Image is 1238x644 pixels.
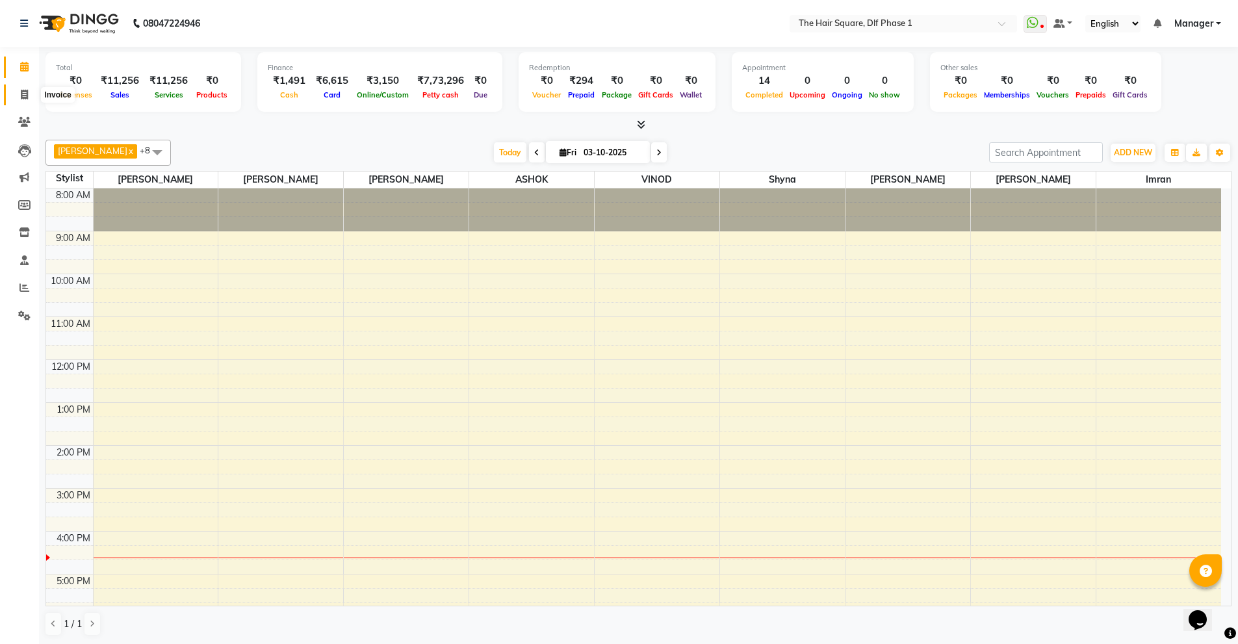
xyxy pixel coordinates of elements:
div: ₹0 [1072,73,1109,88]
div: ₹3,150 [354,73,412,88]
div: 14 [742,73,786,88]
div: ₹0 [56,73,96,88]
span: imran [1096,172,1222,188]
div: 0 [829,73,866,88]
span: No show [866,90,903,99]
span: [PERSON_NAME] [94,172,218,188]
span: [PERSON_NAME] [58,146,127,156]
div: ₹0 [193,73,231,88]
div: ₹1,491 [268,73,311,88]
b: 08047224946 [143,5,200,42]
span: Upcoming [786,90,829,99]
button: ADD NEW [1111,144,1155,162]
div: 2:00 PM [54,446,93,459]
div: ₹11,256 [96,73,144,88]
div: 1:00 PM [54,403,93,417]
span: Voucher [529,90,564,99]
div: 4:00 PM [54,532,93,545]
div: ₹0 [677,73,705,88]
span: ADD NEW [1114,148,1152,157]
span: Card [320,90,344,99]
span: Prepaids [1072,90,1109,99]
a: x [127,146,133,156]
span: Cash [277,90,302,99]
span: Manager [1174,17,1213,31]
span: [PERSON_NAME] [218,172,343,188]
div: 9:00 AM [53,231,93,245]
div: ₹6,615 [311,73,354,88]
div: Redemption [529,62,705,73]
div: 11:00 AM [48,317,93,331]
span: Due [471,90,491,99]
span: Prepaid [565,90,598,99]
span: Today [494,142,526,162]
div: ₹0 [469,73,492,88]
span: Services [151,90,187,99]
span: Shyna [720,172,845,188]
span: Vouchers [1033,90,1072,99]
div: ₹11,256 [144,73,193,88]
div: 12:00 PM [49,360,93,374]
div: Total [56,62,231,73]
span: Ongoing [829,90,866,99]
span: 1 / 1 [64,617,82,631]
span: Petty cash [419,90,462,99]
div: ₹0 [940,73,981,88]
span: VINOD [595,172,719,188]
span: [PERSON_NAME] [971,172,1096,188]
span: [PERSON_NAME] [845,172,970,188]
div: ₹0 [1033,73,1072,88]
div: 10:00 AM [48,274,93,288]
input: Search Appointment [989,142,1103,162]
div: 3:00 PM [54,489,93,502]
span: Gift Cards [1109,90,1151,99]
span: +8 [140,145,160,155]
input: 2025-10-03 [580,143,645,162]
div: 0 [866,73,903,88]
span: ASHOK [469,172,594,188]
div: 0 [786,73,829,88]
div: Invoice [41,87,74,103]
span: Package [599,90,635,99]
div: Other sales [940,62,1151,73]
span: Wallet [677,90,705,99]
div: ₹7,73,296 [412,73,469,88]
img: logo [33,5,122,42]
div: ₹0 [529,73,564,88]
span: Sales [107,90,133,99]
div: 5:00 PM [54,574,93,588]
div: ₹294 [564,73,599,88]
span: Packages [940,90,981,99]
div: ₹0 [1109,73,1151,88]
span: Gift Cards [635,90,677,99]
div: Appointment [742,62,903,73]
div: ₹0 [981,73,1033,88]
div: Stylist [46,172,93,185]
div: ₹0 [599,73,635,88]
div: 8:00 AM [53,188,93,202]
span: Memberships [981,90,1033,99]
div: ₹0 [635,73,677,88]
div: Finance [268,62,492,73]
iframe: chat widget [1183,592,1225,631]
span: [PERSON_NAME] [344,172,469,188]
span: Fri [556,148,580,157]
span: Products [193,90,231,99]
span: Online/Custom [354,90,412,99]
span: Completed [742,90,786,99]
